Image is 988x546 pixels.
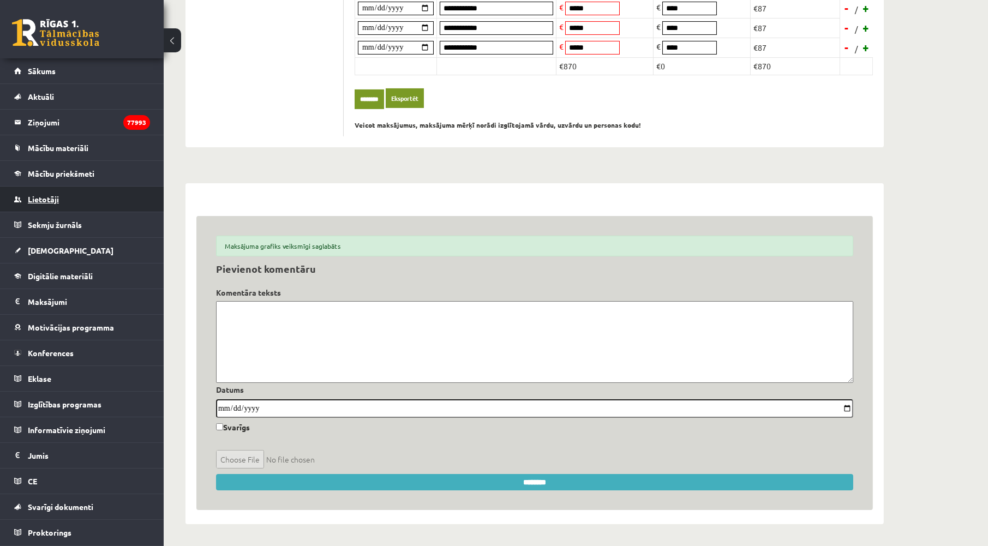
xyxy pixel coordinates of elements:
a: Sākums [14,58,150,83]
a: - [841,39,852,56]
td: €87 [751,38,840,57]
a: [DEMOGRAPHIC_DATA] [14,238,150,263]
a: Sekmju žurnāls [14,212,150,237]
input: Svarīgs [216,423,223,430]
a: Aktuāli [14,84,150,109]
span: CE [28,476,37,486]
a: - [841,20,852,36]
a: Mācību materiāli [14,135,150,160]
span: / [854,4,859,15]
a: Mācību priekšmeti [14,161,150,186]
span: Sākums [28,66,56,76]
a: Jumis [14,443,150,468]
a: Eksportēt [386,88,424,109]
a: Maksājumi [14,289,150,314]
a: Svarīgi dokumenti [14,494,150,519]
h3: Pievienot komentāru [216,263,853,275]
span: € [656,2,661,12]
label: Svarīgs [216,418,250,433]
span: € [559,41,564,51]
span: Sekmju žurnāls [28,220,82,230]
div: Maksājuma grafiks veiksmīgi saglabāts [216,236,853,256]
b: Veicot maksājumus, maksājuma mērķī norādi izglītojamā vārdu, uzvārdu un personas kodu! [355,121,641,129]
a: Lietotāji [14,187,150,212]
a: Rīgas 1. Tālmācības vidusskola [12,19,99,46]
td: €870 [556,57,654,75]
span: Motivācijas programma [28,322,114,332]
span: Mācību priekšmeti [28,169,94,178]
a: CE [14,469,150,494]
span: / [854,43,859,55]
a: Ziņojumi77993 [14,110,150,135]
a: Digitālie materiāli [14,263,150,289]
a: Eklase [14,366,150,391]
span: € [559,22,564,32]
a: + [861,20,872,36]
i: 77993 [123,115,150,130]
span: € [656,41,661,51]
legend: Maksājumi [28,289,150,314]
span: Aktuāli [28,92,54,101]
a: Proktorings [14,520,150,545]
a: Motivācijas programma [14,315,150,340]
td: €0 [654,57,751,75]
span: Digitālie materiāli [28,271,93,281]
span: [DEMOGRAPHIC_DATA] [28,245,113,255]
span: Eklase [28,374,51,383]
span: Jumis [28,451,49,460]
span: Izglītības programas [28,399,101,409]
a: + [861,39,872,56]
span: Svarīgi dokumenti [28,502,93,512]
a: Izglītības programas [14,392,150,417]
h4: Datums [216,385,853,394]
span: Konferences [28,348,74,358]
span: Lietotāji [28,194,59,204]
legend: Ziņojumi [28,110,150,135]
span: € [559,2,564,12]
span: Proktorings [28,527,71,537]
span: € [656,22,661,32]
td: €87 [751,18,840,38]
span: Informatīvie ziņojumi [28,425,105,435]
span: Mācību materiāli [28,143,88,153]
a: Informatīvie ziņojumi [14,417,150,442]
td: €870 [751,57,840,75]
h4: Komentāra teksts [216,288,853,297]
a: Konferences [14,340,150,365]
span: / [854,23,859,35]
